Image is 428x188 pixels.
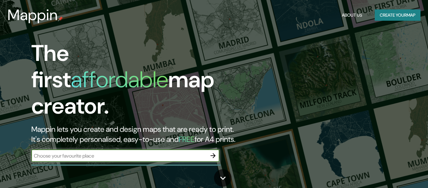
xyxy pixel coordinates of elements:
h3: Mappin [8,6,58,24]
h5: FREE [179,134,195,144]
input: Choose your favourite place [31,152,207,159]
h1: The first map creator. [31,40,245,124]
img: mappin-pin [58,16,63,21]
button: About Us [339,9,365,21]
button: Create yourmap [375,9,420,21]
h1: affordable [71,65,168,94]
h2: Mappin lets you create and design maps that are ready to print. It's completely personalised, eas... [31,124,245,144]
